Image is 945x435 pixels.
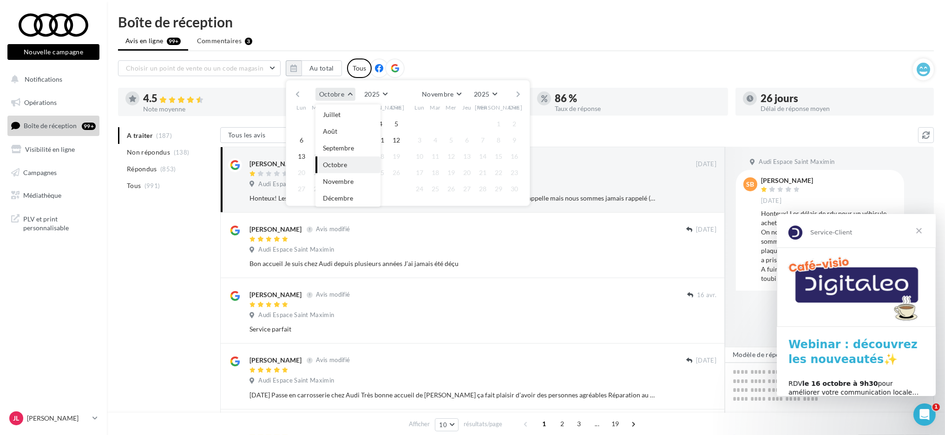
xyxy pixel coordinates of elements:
[258,377,334,385] span: Audi Espace Saint Maximin
[310,149,324,163] button: 14
[323,127,337,135] span: Août
[323,194,353,202] span: Décembre
[6,163,101,182] a: Campagnes
[361,88,391,101] button: 2025
[323,177,354,185] span: Novembre
[391,104,402,111] span: Dim
[475,104,523,111] span: [PERSON_NAME]
[476,182,490,196] button: 28
[127,164,157,174] span: Répondus
[296,104,307,111] span: Lun
[389,149,403,163] button: 19
[428,182,442,196] button: 25
[143,93,309,104] div: 4.5
[761,93,926,104] div: 26 jours
[460,182,474,196] button: 27
[295,166,308,180] button: 20
[357,104,405,111] span: [PERSON_NAME]
[6,140,101,159] a: Visibilité en ligne
[608,416,623,431] span: 19
[422,90,454,98] span: Novembre
[197,36,242,45] span: Commentaires
[413,166,427,180] button: 17
[7,44,99,60] button: Nouvelle campagne
[127,148,170,157] span: Non répondus
[25,75,62,83] span: Notifications
[295,182,308,196] button: 27
[418,88,465,101] button: Novembre
[507,133,521,147] button: 9
[509,104,520,111] span: Dim
[315,140,381,156] button: Septembre
[144,182,160,189] span: (991)
[23,191,61,199] span: Médiathèque
[258,246,334,254] span: Audi Espace Saint Maximin
[696,357,716,365] span: [DATE]
[310,166,324,180] button: 21
[316,291,350,299] span: Avis modifié
[725,347,806,363] button: Modèle de réponse
[323,110,341,118] span: Juillet
[374,117,387,131] button: 4
[507,117,521,131] button: 2
[571,416,586,431] span: 3
[249,159,302,169] div: [PERSON_NAME]
[389,166,403,180] button: 26
[249,194,656,203] div: Honteux! Les délais de rdv pour un véhicule acheté en concession Audi ! On nous dit qu’on nous ra...
[444,149,458,163] button: 12
[302,60,342,76] button: Au total
[439,421,447,429] span: 10
[220,127,313,143] button: Tous les avis
[747,180,755,189] span: sb
[24,98,57,106] span: Opérations
[310,133,324,147] button: 7
[409,420,430,429] span: Afficher
[389,117,403,131] button: 5
[374,149,387,163] button: 18
[537,416,551,431] span: 1
[323,144,354,152] span: Septembre
[696,160,716,169] span: [DATE]
[295,149,308,163] button: 13
[6,186,101,205] a: Médiathèque
[249,225,302,234] div: [PERSON_NAME]
[82,123,96,130] div: 99+
[555,416,570,431] span: 2
[507,149,521,163] button: 16
[6,93,101,112] a: Opérations
[23,213,96,233] span: PLV et print personnalisable
[492,166,505,180] button: 22
[460,133,474,147] button: 6
[143,106,309,112] div: Note moyenne
[428,133,442,147] button: 4
[413,182,427,196] button: 24
[160,165,176,173] span: (853)
[428,149,442,163] button: 11
[476,133,490,147] button: 7
[460,149,474,163] button: 13
[492,133,505,147] button: 8
[697,291,716,299] span: 16 avr.
[328,104,339,111] span: Mer
[26,166,101,173] b: le 16 octobre à 9h30
[249,325,656,334] div: Service parfait
[413,149,427,163] button: 10
[761,105,926,112] div: Délai de réponse moyen
[759,158,834,166] span: Audi Espace Saint Maximin
[374,133,387,147] button: 11
[932,403,940,411] span: 1
[555,105,721,112] div: Taux de réponse
[761,197,781,205] span: [DATE]
[777,214,936,396] iframe: Intercom live chat message
[446,104,457,111] span: Mer
[389,133,403,147] button: 12
[414,104,425,111] span: Lun
[492,149,505,163] button: 15
[7,409,99,427] a: JL [PERSON_NAME]
[347,58,372,78] div: Tous
[25,145,75,153] span: Visibilité en ligne
[126,64,263,72] span: Choisir un point de vente ou un code magasin
[476,149,490,163] button: 14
